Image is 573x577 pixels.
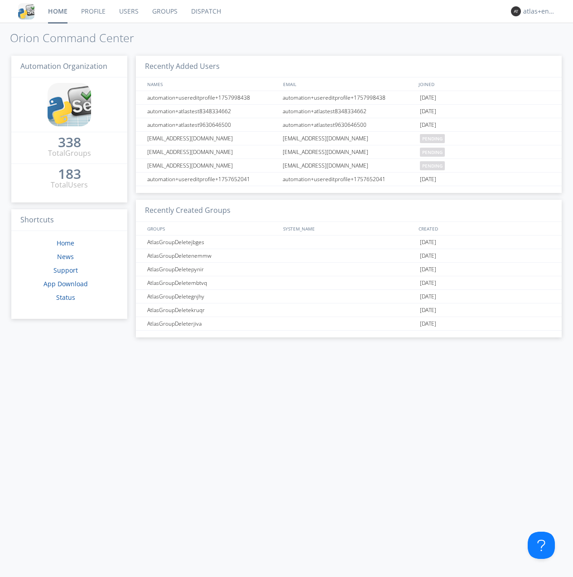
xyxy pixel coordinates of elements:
div: Total Users [51,180,88,190]
div: atlas+english0001 [523,7,557,16]
span: [DATE] [420,173,436,186]
a: App Download [43,279,88,288]
span: [DATE] [420,249,436,263]
a: automation+atlastest8348334662automation+atlastest8348334662[DATE] [136,105,562,118]
div: EMAIL [281,77,417,91]
span: Automation Organization [20,61,107,71]
div: [EMAIL_ADDRESS][DOMAIN_NAME] [145,159,280,172]
div: [EMAIL_ADDRESS][DOMAIN_NAME] [145,132,280,145]
div: AtlasGroupDeleterjiva [145,317,280,330]
div: [EMAIL_ADDRESS][DOMAIN_NAME] [280,145,418,159]
span: [DATE] [420,276,436,290]
div: AtlasGroupDeletejbges [145,236,280,249]
a: News [57,252,74,261]
a: AtlasGroupDeleterjiva[DATE] [136,317,562,331]
span: [DATE] [420,290,436,303]
div: AtlasGroupDeletekruqr [145,303,280,317]
span: [DATE] [420,236,436,249]
a: Home [57,239,74,247]
div: GROUPS [145,222,278,235]
a: Status [56,293,75,302]
a: [EMAIL_ADDRESS][DOMAIN_NAME][EMAIL_ADDRESS][DOMAIN_NAME]pending [136,159,562,173]
a: AtlasGroupDeletepynir[DATE] [136,263,562,276]
a: AtlasGroupDeletembtvq[DATE] [136,276,562,290]
a: [EMAIL_ADDRESS][DOMAIN_NAME][EMAIL_ADDRESS][DOMAIN_NAME]pending [136,132,562,145]
img: cddb5a64eb264b2086981ab96f4c1ba7 [48,83,91,126]
h3: Recently Added Users [136,56,562,78]
span: pending [420,134,445,143]
a: 338 [58,138,81,148]
div: AtlasGroupDeletepynir [145,263,280,276]
h3: Recently Created Groups [136,200,562,222]
div: automation+atlastest8348334662 [145,105,280,118]
a: automation+usereditprofile+1757998438automation+usereditprofile+1757998438[DATE] [136,91,562,105]
div: [EMAIL_ADDRESS][DOMAIN_NAME] [145,145,280,159]
span: [DATE] [420,105,436,118]
div: [EMAIL_ADDRESS][DOMAIN_NAME] [280,132,418,145]
div: JOINED [416,77,553,91]
span: [DATE] [420,303,436,317]
span: pending [420,161,445,170]
a: [EMAIL_ADDRESS][DOMAIN_NAME][EMAIL_ADDRESS][DOMAIN_NAME]pending [136,145,562,159]
span: pending [420,148,445,157]
div: 183 [58,169,81,178]
a: AtlasGroupDeletekruqr[DATE] [136,303,562,317]
div: automation+usereditprofile+1757652041 [145,173,280,186]
div: SYSTEM_NAME [281,222,417,235]
div: AtlasGroupDeletembtvq [145,276,280,289]
div: automation+usereditprofile+1757998438 [280,91,418,104]
div: automation+usereditprofile+1757998438 [145,91,280,104]
a: Support [53,266,78,274]
div: automation+atlastest9630646500 [145,118,280,131]
a: AtlasGroupDeletejbges[DATE] [136,236,562,249]
h3: Shortcuts [11,209,127,231]
span: [DATE] [420,317,436,331]
span: [DATE] [420,91,436,105]
a: AtlasGroupDeletenemmw[DATE] [136,249,562,263]
div: automation+usereditprofile+1757652041 [280,173,418,186]
img: 373638.png [511,6,521,16]
iframe: Toggle Customer Support [528,532,555,559]
span: [DATE] [420,118,436,132]
a: AtlasGroupDeletegnjhy[DATE] [136,290,562,303]
div: AtlasGroupDeletegnjhy [145,290,280,303]
div: 338 [58,138,81,147]
div: CREATED [416,222,553,235]
a: automation+usereditprofile+1757652041automation+usereditprofile+1757652041[DATE] [136,173,562,186]
a: automation+atlastest9630646500automation+atlastest9630646500[DATE] [136,118,562,132]
a: 183 [58,169,81,180]
div: AtlasGroupDeletenemmw [145,249,280,262]
div: [EMAIL_ADDRESS][DOMAIN_NAME] [280,159,418,172]
div: Total Groups [48,148,91,159]
div: NAMES [145,77,278,91]
div: automation+atlastest9630646500 [280,118,418,131]
span: [DATE] [420,263,436,276]
img: cddb5a64eb264b2086981ab96f4c1ba7 [18,3,34,19]
div: automation+atlastest8348334662 [280,105,418,118]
